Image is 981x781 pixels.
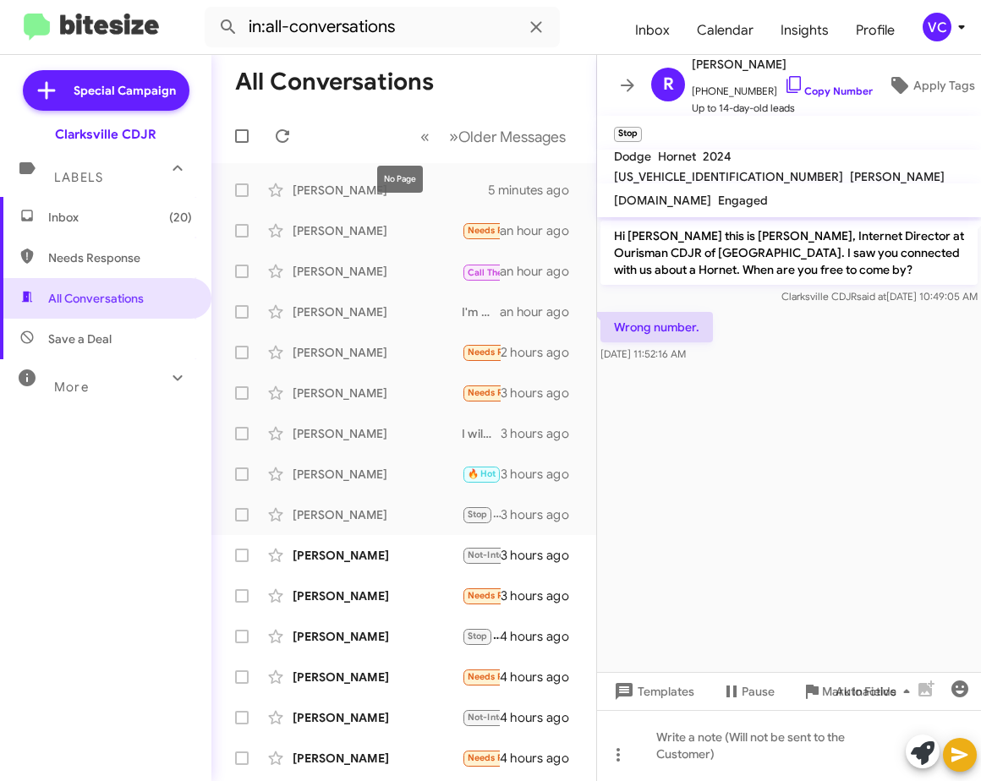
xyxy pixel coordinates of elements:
div: [PERSON_NAME] [293,182,462,199]
span: Older Messages [458,128,566,146]
button: Pause [708,676,788,707]
span: Needs Response [468,387,540,398]
div: Wrong number. [462,505,501,524]
span: (20) [169,209,192,226]
span: Hornet [658,149,696,164]
div: an hour ago [500,263,583,280]
div: [PERSON_NAME] [293,506,462,523]
span: [PERSON_NAME] [850,169,945,184]
span: Save a Deal [48,330,112,347]
span: [DOMAIN_NAME] [614,193,711,208]
div: No Page [377,166,423,193]
div: We have an X3 available! [462,182,488,199]
div: [PERSON_NAME] [293,587,462,604]
span: Not-Interested [468,712,533,723]
div: 3 hours ago [501,466,583,483]
div: Already purchased thank you [462,545,501,565]
div: [PERSON_NAME] [293,222,462,239]
div: Your bait and switch online advertising and initial communication does not make us want to do bus... [462,626,500,646]
span: Apply Tags [913,70,975,101]
span: Up to 14-day-old leads [692,100,873,117]
a: Special Campaign [23,70,189,111]
div: I will thank you [462,425,501,442]
input: Search [205,7,560,47]
span: Special Campaign [74,82,176,99]
a: Calendar [683,6,767,55]
span: 2024 [703,149,732,164]
div: [PERSON_NAME] [293,466,462,483]
span: R [663,71,674,98]
div: I haven't seen anything [462,748,500,767]
span: Auto Fields [836,676,917,707]
a: Profile [842,6,908,55]
span: 🔥 Hot [468,468,496,479]
span: Needs Response [468,347,540,358]
p: Hi [PERSON_NAME] this is [PERSON_NAME], Internet Director at Ourisman CDJR of [GEOGRAPHIC_DATA]. ... [600,221,978,285]
div: [PERSON_NAME] [293,709,462,726]
div: 3 hours ago [501,385,583,401]
div: I'm not sure if that will go into next month or not. [462,303,500,320]
span: » [449,126,458,147]
div: Clarksville CDJR [55,126,156,143]
div: 4 hours ago [500,709,583,726]
span: Labels [54,170,103,185]
div: Hello, I have already been in contact with one of your sales reps. [462,586,501,605]
div: [PERSON_NAME] [293,385,462,401]
a: Copy Number [784,85,873,97]
div: [PERSON_NAME] [293,547,462,564]
span: [PHONE_NUMBER] [692,74,873,100]
span: Stop [468,509,488,520]
span: Call Them [468,267,512,278]
div: [PERSON_NAME] [293,669,462,685]
div: 3 hours ago [501,547,583,564]
button: Next [439,119,576,154]
div: an hour ago [500,303,583,320]
h1: All Conversations [235,68,434,96]
span: Needs Response [468,590,540,601]
div: 4 hours ago [500,669,583,685]
span: Pause [742,676,775,707]
div: [PERSON_NAME] [293,263,462,280]
span: Dodge [614,149,651,164]
span: Clarksville CDJR [DATE] 10:49:05 AM [781,290,978,303]
div: [PERSON_NAME] [293,303,462,320]
div: 4 hours ago [500,750,583,767]
span: Needs Response [468,752,540,763]
nav: Page navigation example [411,119,576,154]
div: All is good thank you [462,383,501,402]
span: Needs Response [468,225,540,236]
div: Great [462,221,500,240]
span: All Conversations [48,290,144,307]
a: Inbox [622,6,683,55]
span: said at [857,290,886,303]
div: 3 hours ago [501,587,583,604]
span: [US_VEHICLE_IDENTIFICATION_NUMBER] [614,169,843,184]
button: Previous [410,119,440,154]
div: 5 minutes ago [488,182,583,199]
span: Needs Response [48,249,192,266]
small: Stop [614,127,642,142]
span: Not-Interested [468,549,533,560]
span: Inbox [48,209,192,226]
a: Insights [767,6,842,55]
span: Templates [611,676,694,707]
span: Needs Response [468,671,540,682]
span: Stop [468,631,488,642]
span: « [420,126,430,147]
div: Yes We are set for an appointment [DATE]. [462,260,500,281]
div: [PERSON_NAME] [293,628,462,645]
div: 2 hours ago [501,344,583,361]
div: Hi - sorry I'll have to get back to you I'm not ready to make a move on a vehicle at this time Th... [462,667,500,686]
span: More [54,380,89,395]
button: Templates [597,676,708,707]
div: 3 hours ago [501,425,583,442]
div: an hour ago [500,222,583,239]
div: VC [923,13,951,41]
button: Auto Fields [822,676,930,707]
span: Engaged [718,193,768,208]
button: VC [908,13,962,41]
